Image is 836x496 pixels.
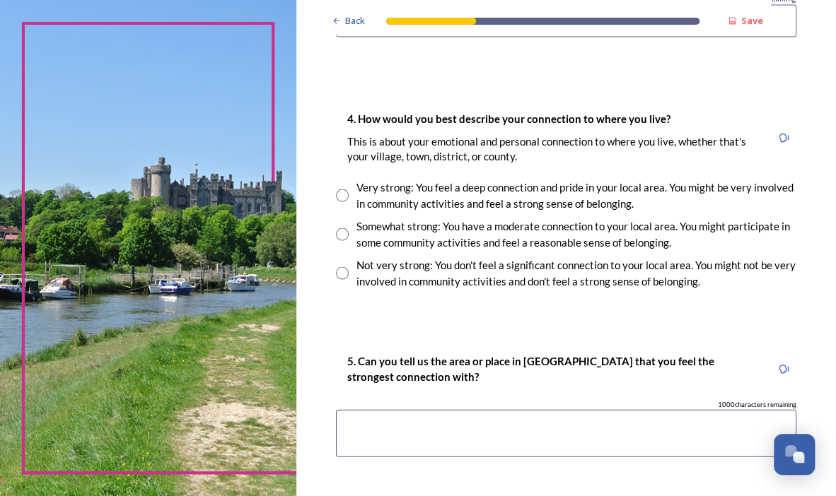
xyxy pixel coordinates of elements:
[345,14,365,28] span: Back
[356,179,796,211] div: Very strong: You feel a deep connection and pride in your local area. You might be very involved ...
[356,218,796,249] div: Somewhat strong: You have a moderate connection to your local area. You might participate in some...
[356,256,796,288] div: Not very strong: You don't feel a significant connection to your local area. You might not be ver...
[347,112,670,124] strong: 4. How would you best describe your connection to where you live?
[718,399,796,409] span: 1000 characters remaining
[347,134,760,164] p: This is about your emotional and personal connection to where you live, whether that's your villa...
[774,434,815,475] button: Open Chat
[347,354,716,382] strong: 5. Can you tell us the area or place in [GEOGRAPHIC_DATA] that you feel the strongest connection ...
[741,14,763,27] strong: Save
